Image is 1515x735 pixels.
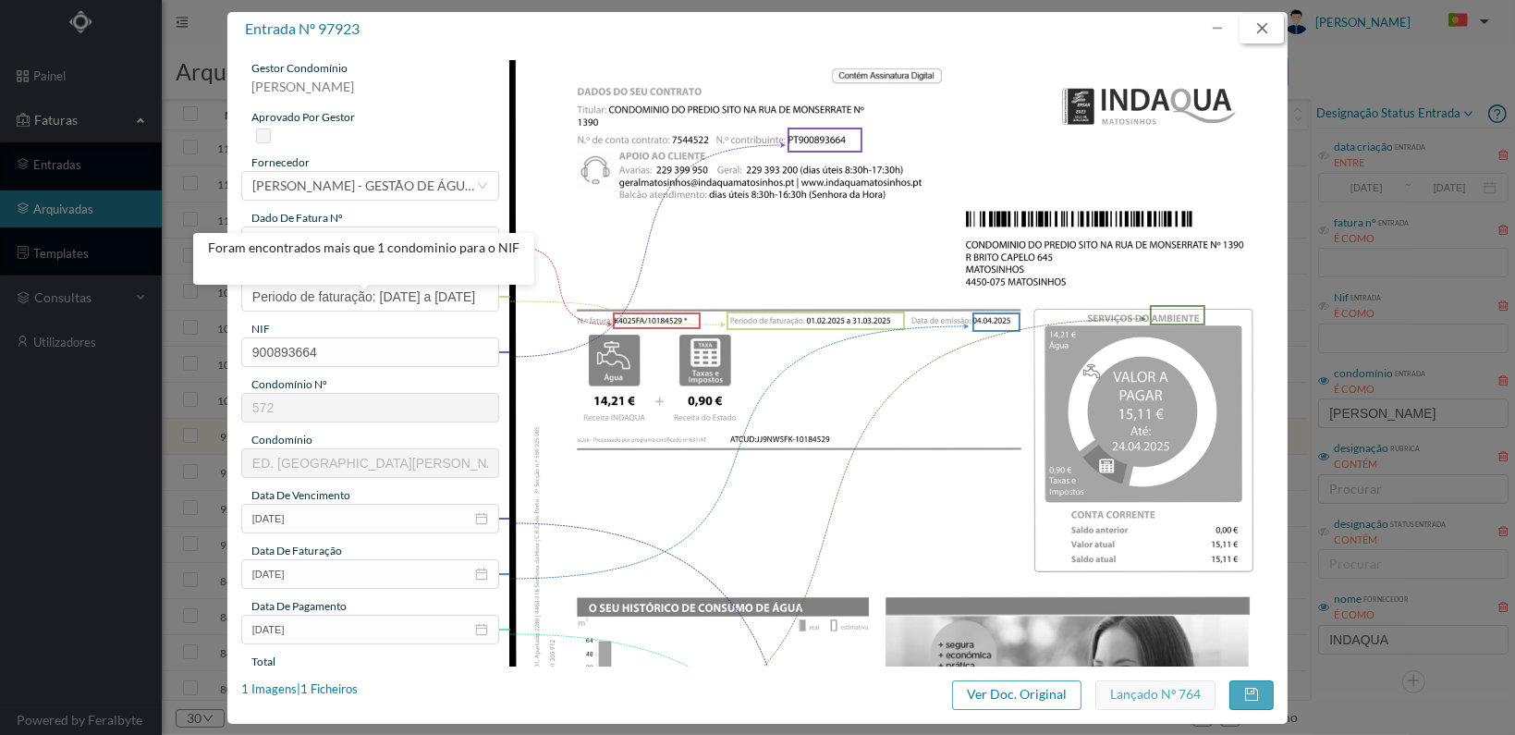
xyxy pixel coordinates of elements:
[241,680,358,699] div: 1 Imagens | 1 Ficheiros
[1434,6,1497,36] button: PT
[952,680,1081,710] button: Ver Doc. Original
[251,488,350,502] span: data de vencimento
[251,322,270,336] span: NIF
[477,180,488,191] i: icon: down
[193,233,534,263] div: Foram encontrados mais que 1 condominio para o NIF
[251,377,327,391] span: condomínio nº
[251,211,343,225] span: dado de fatura nº
[251,433,312,447] span: condomínio
[251,599,347,613] span: data de pagamento
[251,155,310,169] span: fornecedor
[245,19,360,37] span: entrada nº 97923
[475,512,488,525] i: icon: calendar
[475,623,488,636] i: icon: calendar
[252,172,476,200] div: INDAQUA MATOSINHOS - GESTÃO DE ÁGUAS DE MATOSINHOS
[251,655,275,668] span: total
[251,544,342,557] span: data de faturação
[241,77,499,109] div: [PERSON_NAME]
[251,61,348,75] span: gestor condomínio
[251,110,355,124] span: aprovado por gestor
[475,568,488,581] i: icon: calendar
[1095,680,1216,710] button: Lançado nº 764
